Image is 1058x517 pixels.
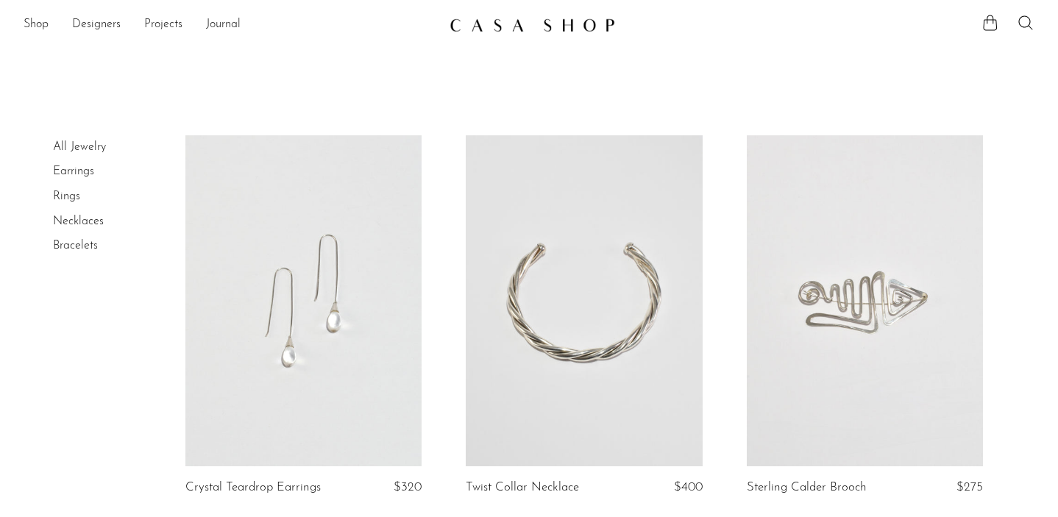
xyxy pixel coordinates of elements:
[747,481,867,494] a: Sterling Calder Brooch
[394,481,422,493] span: $320
[53,240,98,252] a: Bracelets
[185,481,321,494] a: Crystal Teardrop Earrings
[206,15,241,35] a: Journal
[24,13,438,38] nav: Desktop navigation
[674,481,703,493] span: $400
[24,15,49,35] a: Shop
[53,141,106,153] a: All Jewelry
[144,15,182,35] a: Projects
[53,215,104,227] a: Necklaces
[53,165,94,177] a: Earrings
[956,481,983,493] span: $275
[72,15,121,35] a: Designers
[466,481,579,494] a: Twist Collar Necklace
[53,190,80,202] a: Rings
[24,13,438,38] ul: NEW HEADER MENU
